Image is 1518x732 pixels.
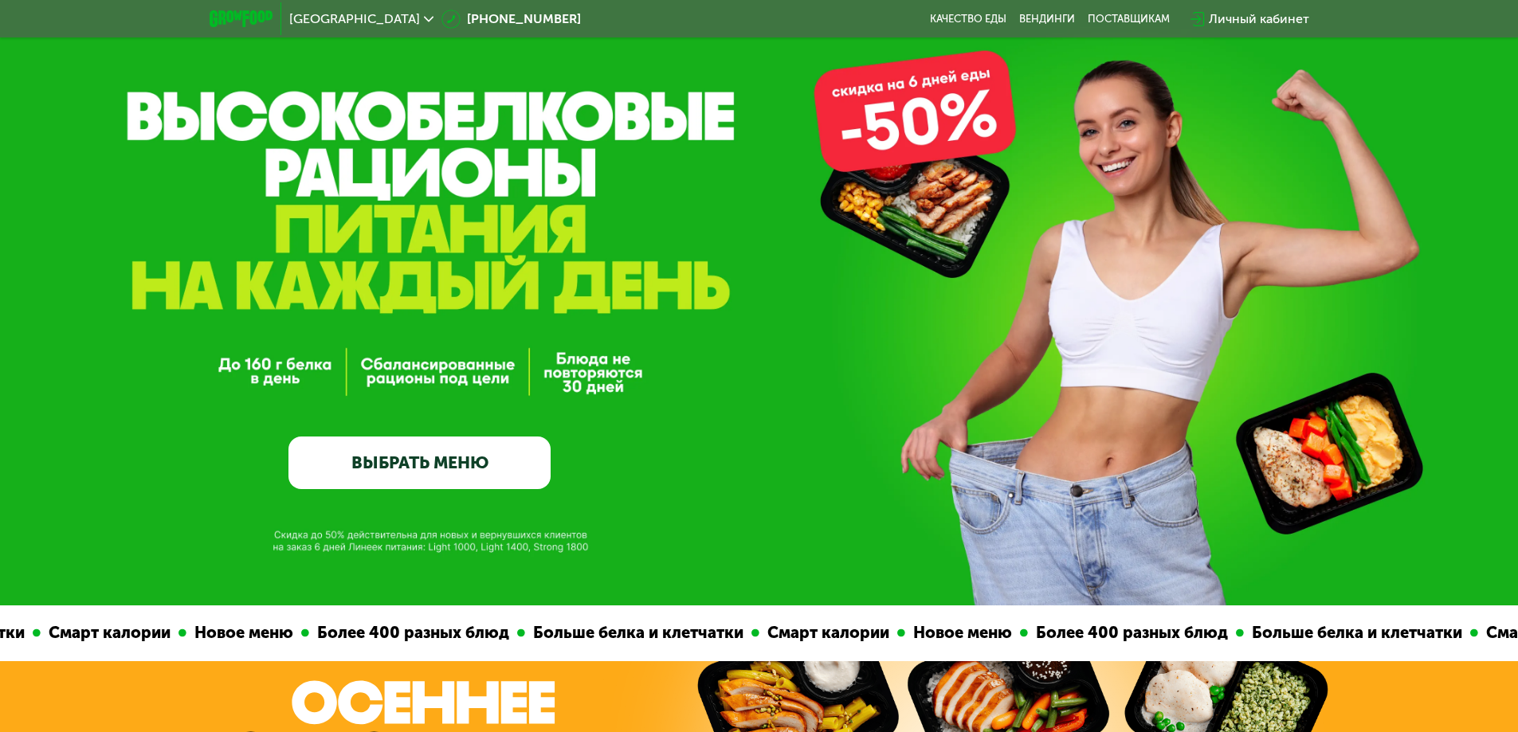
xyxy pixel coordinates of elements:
[902,620,1017,645] div: Новое меню
[288,436,551,489] a: ВЫБРАТЬ МЕНЮ
[183,620,298,645] div: Новое меню
[441,10,581,29] a: [PHONE_NUMBER]
[756,620,894,645] div: Смарт калории
[306,620,514,645] div: Более 400 разных блюд
[1019,13,1075,25] a: Вендинги
[930,13,1006,25] a: Качество еды
[1088,13,1170,25] div: поставщикам
[1241,620,1467,645] div: Больше белка и клетчатки
[1025,620,1233,645] div: Более 400 разных блюд
[1209,10,1309,29] div: Личный кабинет
[289,13,420,25] span: [GEOGRAPHIC_DATA]
[37,620,175,645] div: Смарт калории
[522,620,748,645] div: Больше белка и клетчатки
